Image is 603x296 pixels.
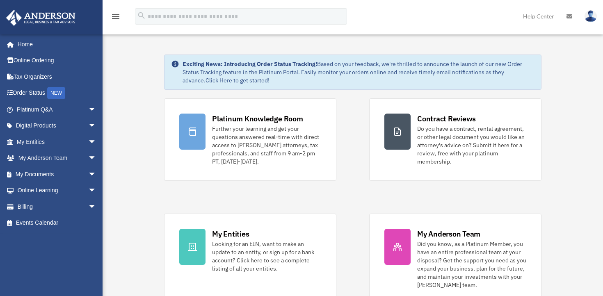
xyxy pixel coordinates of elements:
[6,150,109,166] a: My Anderson Teamarrow_drop_down
[88,182,105,199] span: arrow_drop_down
[417,240,526,289] div: Did you know, as a Platinum Member, you have an entire professional team at your disposal? Get th...
[417,229,480,239] div: My Anderson Team
[212,240,321,273] div: Looking for an EIN, want to make an update to an entity, or sign up for a bank account? Click her...
[4,10,78,26] img: Anderson Advisors Platinum Portal
[111,11,121,21] i: menu
[369,98,541,181] a: Contract Reviews Do you have a contract, rental agreement, or other legal document you would like...
[6,215,109,231] a: Events Calendar
[6,118,109,134] a: Digital Productsarrow_drop_down
[88,166,105,183] span: arrow_drop_down
[212,125,321,166] div: Further your learning and get your questions answered real-time with direct access to [PERSON_NAM...
[417,114,476,124] div: Contract Reviews
[164,98,336,181] a: Platinum Knowledge Room Further your learning and get your questions answered real-time with dire...
[212,229,249,239] div: My Entities
[6,85,109,102] a: Order StatusNEW
[6,52,109,69] a: Online Ordering
[417,125,526,166] div: Do you have a contract, rental agreement, or other legal document you would like an attorney's ad...
[6,198,109,215] a: Billingarrow_drop_down
[111,14,121,21] a: menu
[6,134,109,150] a: My Entitiesarrow_drop_down
[88,150,105,167] span: arrow_drop_down
[212,114,303,124] div: Platinum Knowledge Room
[183,60,317,68] strong: Exciting News: Introducing Order Status Tracking!
[6,182,109,199] a: Online Learningarrow_drop_down
[88,198,105,215] span: arrow_drop_down
[47,87,65,99] div: NEW
[6,166,109,182] a: My Documentsarrow_drop_down
[206,77,270,84] a: Click Here to get started!
[88,134,105,150] span: arrow_drop_down
[137,11,146,20] i: search
[585,10,597,22] img: User Pic
[6,101,109,118] a: Platinum Q&Aarrow_drop_down
[6,36,105,52] a: Home
[88,118,105,134] span: arrow_drop_down
[183,60,534,84] div: Based on your feedback, we're thrilled to announce the launch of our new Order Status Tracking fe...
[88,101,105,118] span: arrow_drop_down
[6,68,109,85] a: Tax Organizers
